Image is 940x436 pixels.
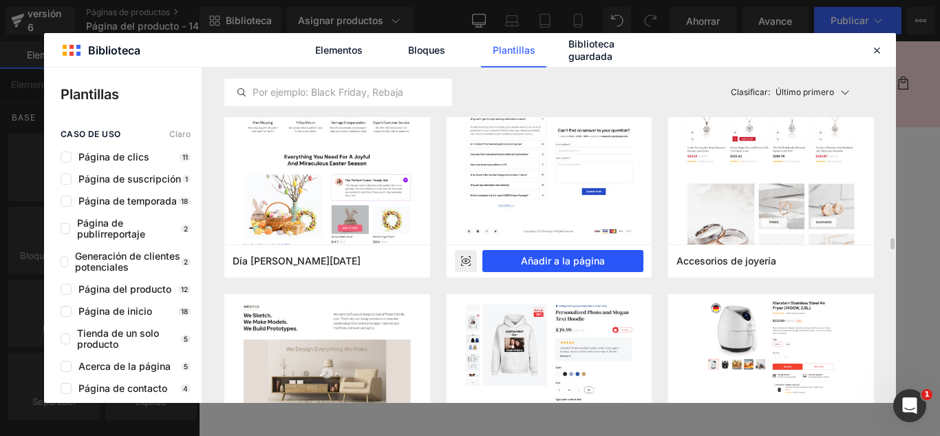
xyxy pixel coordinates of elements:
[225,84,451,101] input: Por ejemplo: Black Friday, Rebajas,...
[78,382,167,394] font: Página de contacto
[78,305,152,317] font: Página de inicio
[75,250,180,273] font: Generación de clientes potenciales
[596,264,647,278] font: Cantidad
[169,129,191,139] font: Claro
[78,151,149,163] font: Página de clics
[725,79,875,106] button: Clasificar:Último primero
[26,32,68,61] a: Inicio
[61,86,119,103] font: Plantillas
[184,335,188,343] font: 5
[78,173,181,185] font: Página de suscripción
[676,255,776,267] span: Accesorios de joyería
[76,40,122,52] font: Catálogo
[77,327,159,350] font: Tienda de un solo producto
[68,32,130,61] a: Catálogo
[716,32,746,62] summary: Búsqueda
[598,143,643,163] font: CONO
[233,255,361,267] span: Día de Pascua
[455,250,477,272] div: Avance
[78,360,171,372] font: Acerca de la página
[78,283,171,295] font: Página del producto
[628,169,674,183] font: S/. 99.00
[521,255,605,267] font: Añadir a la página
[315,44,363,56] font: Elementos
[568,38,615,62] font: Biblioteca guardada
[185,175,188,183] font: 1
[924,390,930,399] font: 1
[34,40,60,52] font: Inicio
[441,233,559,246] font: Título predeterminado
[408,44,445,56] font: Bloques
[77,217,145,240] font: Página de publirreportaje
[427,207,455,220] font: Título
[184,258,188,266] font: 2
[482,250,644,272] button: Añadir a la página
[181,285,188,293] font: 12
[184,225,188,233] font: 2
[181,307,188,315] font: 18
[567,169,621,183] font: S/. 165.00
[572,325,671,339] font: Añadir a la cesta
[776,87,834,97] font: Último primero
[345,6,482,88] img: Exclusiva Perú
[731,87,770,97] font: Clasificar:
[493,44,535,56] font: Plantillas
[138,40,182,52] font: Contacto
[676,255,776,267] font: Accesorios de joyería
[78,195,177,207] font: Página de temporada
[893,389,926,422] iframe: Chat en vivo de Intercom
[61,129,120,139] font: caso de uso
[95,138,328,371] img: CONO
[233,255,361,267] font: Día [PERSON_NAME][DATE]
[181,197,188,205] font: 18
[182,153,188,161] font: 11
[129,32,191,61] a: Contacto
[184,362,188,371] font: 5
[598,145,643,161] a: CONO
[183,384,188,393] font: 4
[551,315,692,349] button: Añadir a la cesta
